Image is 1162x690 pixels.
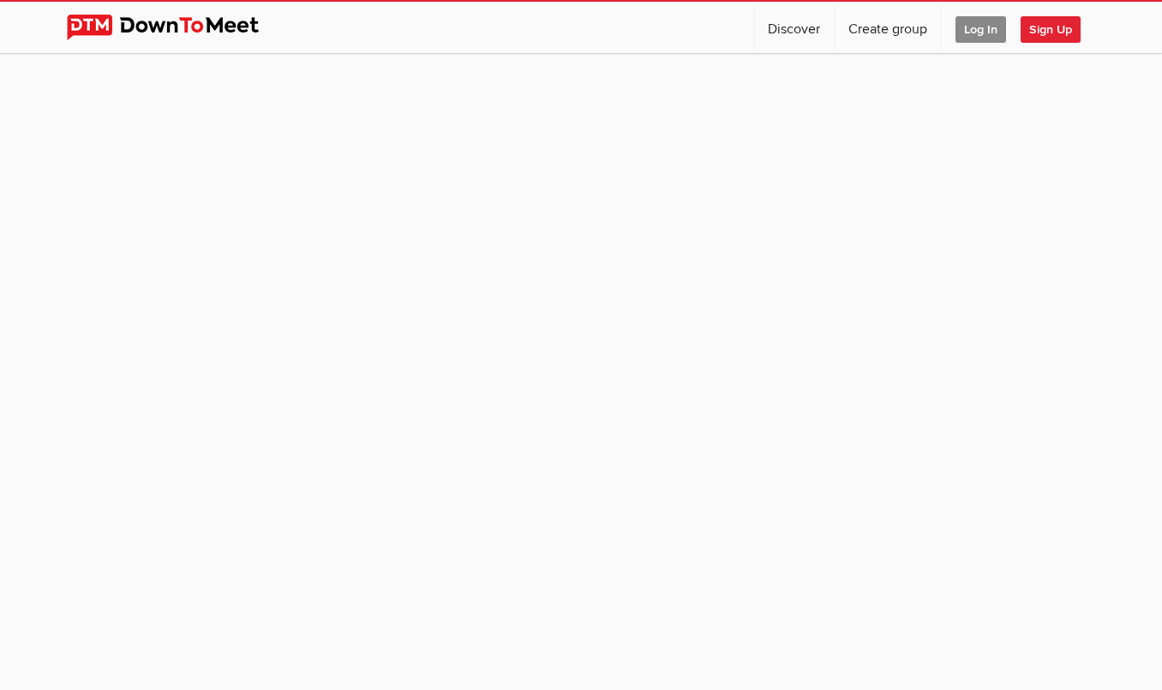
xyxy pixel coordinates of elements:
a: Log In [942,2,1020,53]
a: Discover [754,2,834,53]
img: DownToMeet [67,15,285,40]
a: Sign Up [1021,2,1094,53]
a: Create group [835,2,941,53]
span: Log In [955,16,1006,43]
span: Sign Up [1021,16,1081,43]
